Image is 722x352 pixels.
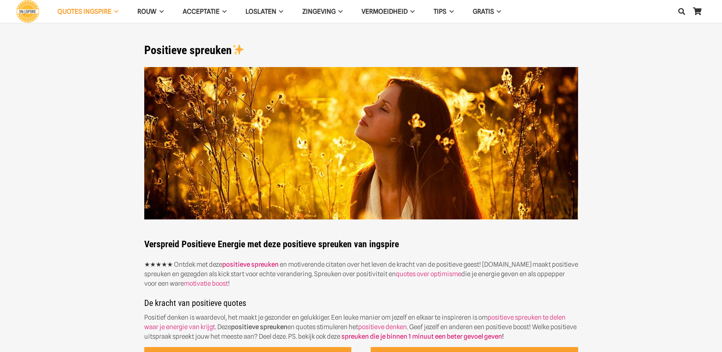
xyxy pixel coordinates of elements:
[362,8,408,15] span: VERMOEIDHEID
[144,239,399,250] strong: Verspreid Positieve Energie met deze positieve spreuken van ingspire
[144,67,578,220] img: Positieve spreuken over het leven, geluk, spreuken over optimisme en pluk de dag quotes van Ingsp...
[245,8,276,15] span: Loslaten
[144,298,246,308] b: De kracht van positieve quotes
[144,313,578,341] p: Positief denken is waardevol, het maakt je gezonder en gelukkiger. Een leuke manier om jezelf en ...
[473,8,494,15] span: GRATIS
[144,314,566,331] a: positieve spreuken te delen waar je energie van krijgt
[183,8,220,15] span: Acceptatie
[434,8,446,15] span: TIPS
[233,44,244,55] img: ✨
[340,333,504,340] strong: !
[276,2,283,21] span: Loslaten Menu
[57,8,112,15] span: QUOTES INGSPIRE
[293,2,352,21] a: ZingevingZingeving Menu
[341,333,502,340] a: spreuken die je binnen 1 minuut een beter gevoel geven
[352,2,424,21] a: VERMOEIDHEIDVERMOEIDHEID Menu
[231,323,287,331] strong: positieve spreuken
[220,2,226,21] span: Acceptatie Menu
[408,2,414,21] span: VERMOEIDHEID Menu
[446,2,453,21] span: TIPS Menu
[463,2,510,21] a: GRATISGRATIS Menu
[48,2,128,21] a: QUOTES INGSPIREQUOTES INGSPIRE Menu
[396,270,461,278] a: quotes over optimisme
[494,2,501,21] span: GRATIS Menu
[156,2,163,21] span: ROUW Menu
[112,2,118,21] span: QUOTES INGSPIRE Menu
[358,323,407,331] a: positieve denken
[144,43,578,57] h1: Positieve spreuken
[424,2,463,21] a: TIPSTIPS Menu
[128,2,173,21] a: ROUWROUW Menu
[302,8,336,15] span: Zingeving
[173,2,236,21] a: AcceptatieAcceptatie Menu
[674,2,689,21] a: Zoeken
[236,2,293,21] a: LoslatenLoslaten Menu
[336,2,343,21] span: Zingeving Menu
[144,260,578,288] p: ★★★★★ Ontdek met deze en motiverende citaten over het leven de kracht van de positieve geest! [DO...
[184,280,228,287] a: motivatie boost
[222,261,279,268] a: positieve spreuken
[137,8,156,15] span: ROUW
